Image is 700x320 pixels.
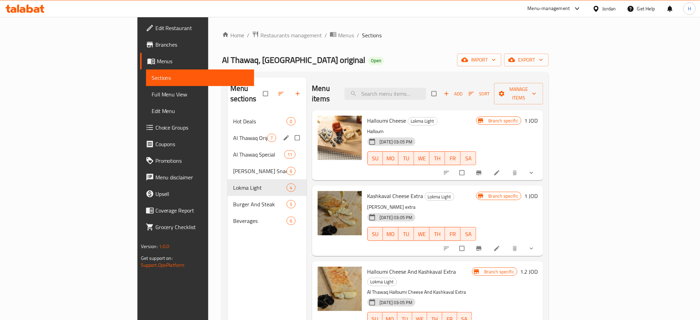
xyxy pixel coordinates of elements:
input: search [345,88,426,100]
span: 1.0.0 [159,242,170,251]
span: TH [432,229,442,239]
nav: Menu sections [228,110,307,232]
h2: Menu items [312,83,337,104]
div: Lokma Light [408,117,438,125]
span: Al Thawaq Special [233,150,284,159]
a: Edit Restaurant [140,20,255,36]
span: Sort [469,90,490,98]
span: WE [417,229,427,239]
span: import [463,56,496,64]
img: Halloumi Cheese And Kashkaval Extra [318,267,362,311]
span: Lokma Light [368,278,397,286]
span: SA [463,153,473,163]
span: 7 [268,135,276,141]
span: Grocery Checklist [155,223,249,231]
div: Burger And Steak5 [228,196,307,213]
a: Upsell [140,186,255,202]
div: items [287,200,295,208]
button: sort-choices [439,241,456,256]
span: Branch specific [486,193,521,199]
span: [DATE] 03:05 PM [377,299,415,306]
li: / [325,31,327,39]
div: items [284,150,295,159]
span: TH [432,153,442,163]
button: MO [383,227,399,241]
span: Edit Restaurant [155,24,249,32]
a: Edit menu item [493,169,502,176]
span: FR [448,229,458,239]
span: Promotions [155,157,249,165]
span: Edit Menu [152,107,249,115]
span: FR [448,153,458,163]
svg: Show Choices [528,245,535,252]
span: Lokma Light [408,117,437,125]
a: Coupons [140,136,255,152]
span: WE [417,153,427,163]
h6: 1 JOD [524,116,538,125]
span: 6 [287,218,295,224]
button: Branch-specific-item [471,165,488,180]
span: Branch specific [481,269,517,275]
button: FR [445,227,461,241]
a: Promotions [140,152,255,169]
span: 5 [287,201,295,208]
span: 4 [287,185,295,191]
h6: 1 JOD [524,191,538,201]
span: export [510,56,543,64]
span: Branch specific [486,117,521,124]
span: Menu disclaimer [155,173,249,181]
div: Al Thawaq Original7edit [228,130,307,146]
div: items [287,117,295,125]
button: SU [367,151,383,165]
p: Al Thawaq Halloumi Cheese And Kashkaval Extra [367,288,472,297]
span: Select to update [456,242,470,255]
span: Upsell [155,190,249,198]
span: SU [371,229,381,239]
div: Lokma Light [233,183,287,192]
nav: breadcrumb [222,31,549,40]
div: Beverages6 [228,213,307,229]
a: Full Menu View [146,86,255,103]
span: Halloumi Cheese [367,115,406,126]
div: Open [368,57,384,65]
button: edit [282,133,292,142]
p: Halloum [367,127,477,136]
img: Halloumi Cheese [318,116,362,160]
a: Support.OpsPlatform [141,261,185,270]
span: Sections [152,74,249,82]
div: Lokma Light4 [228,179,307,196]
a: Restaurants management [252,31,322,40]
a: Menus [330,31,354,40]
a: Grocery Checklist [140,219,255,235]
button: FR [445,151,461,165]
span: Burger And Steak [233,200,287,208]
span: Al Thawaq Original [233,134,267,142]
button: TH [430,151,445,165]
a: Edit menu item [493,245,502,252]
span: Beverages [233,217,287,225]
span: Sort items [464,88,494,99]
button: sort-choices [439,165,456,180]
a: Menu disclaimer [140,169,255,186]
button: WE [414,227,430,241]
button: show more [524,165,540,180]
span: Lokma Light [425,193,454,201]
div: Al Thawaq Special11 [228,146,307,163]
span: Coverage Report [155,206,249,215]
span: Choice Groups [155,123,249,132]
button: SA [461,151,476,165]
div: Jordan [603,5,616,12]
button: delete [507,165,524,180]
p: [PERSON_NAME] extra [367,203,477,211]
span: TU [401,153,411,163]
span: Full Menu View [152,90,249,98]
a: Branches [140,36,255,53]
div: items [287,217,295,225]
button: TU [399,227,414,241]
button: MO [383,151,399,165]
span: 11 [285,151,295,158]
div: [PERSON_NAME] Snacks6 [228,163,307,179]
span: Open [368,58,384,64]
button: Sort [467,88,491,99]
button: SA [461,227,476,241]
